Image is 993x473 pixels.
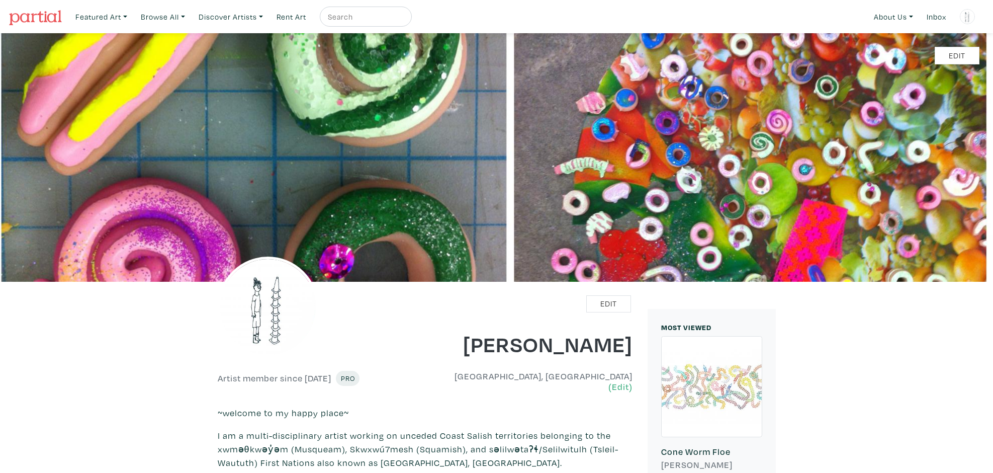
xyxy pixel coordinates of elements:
img: phpThumb.php [960,9,975,24]
a: Browse All [136,7,190,27]
span: Pro [340,373,355,383]
h6: [GEOGRAPHIC_DATA], [GEOGRAPHIC_DATA] [432,371,633,392]
a: Inbox [922,7,951,27]
a: Featured Art [71,7,132,27]
h6: Cone Worm Floe [661,446,762,457]
a: Rent Art [272,7,311,27]
a: About Us [869,7,918,27]
h6: [PERSON_NAME] [661,459,762,470]
h1: [PERSON_NAME] [432,330,633,357]
input: Search [327,11,402,23]
a: (Edit) [608,381,633,392]
img: phpThumb.php [218,257,318,357]
small: MOST VIEWED [661,323,711,332]
h6: Artist member since [DATE] [218,373,331,384]
p: ~welcome to my happy place~ [218,406,633,420]
p: I am a multi-disciplinary artist working on unceded Coast Salish territories belonging to the xwm... [218,429,633,469]
a: Edit [935,47,979,64]
a: Discover Artists [194,7,267,27]
a: Edit [586,295,631,313]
